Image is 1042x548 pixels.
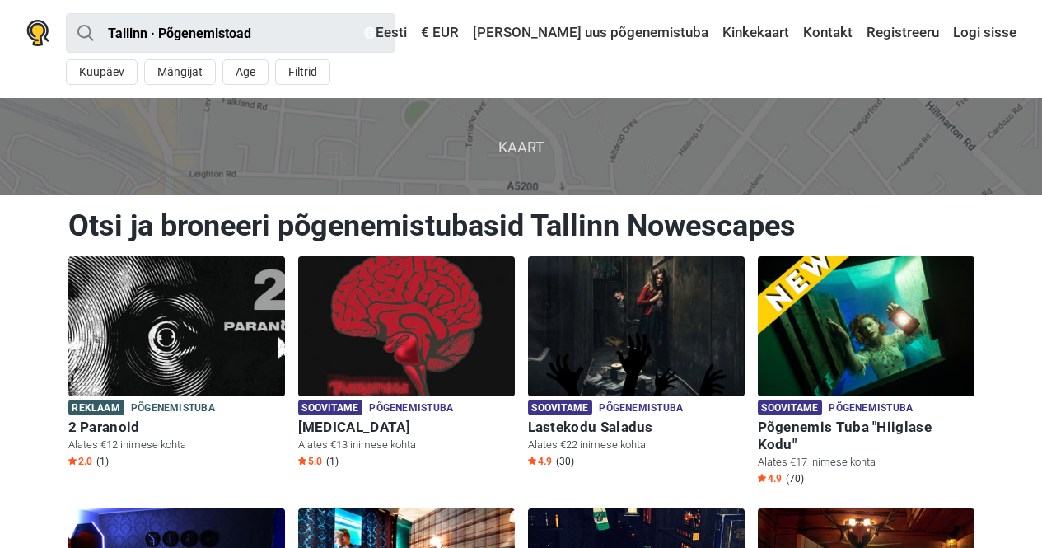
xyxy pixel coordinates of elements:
[469,18,713,48] a: [PERSON_NAME] uus põgenemistuba
[758,256,974,489] a: Põgenemis Tuba "Hiiglase Kodu" Soovitame Põgenemistuba Põgenemis Tuba "Hiiglase Kodu" Alates €17 ...
[758,474,766,482] img: Star
[949,18,1016,48] a: Logi sisse
[758,455,974,470] p: Alates €17 inimese kohta
[758,400,823,415] span: Soovitame
[298,419,515,436] h6: [MEDICAL_DATA]
[298,400,363,415] span: Soovitame
[369,400,453,418] span: Põgenemistuba
[360,18,411,48] a: Eesti
[599,400,683,418] span: Põgenemistuba
[68,455,92,468] span: 2.0
[66,59,138,85] button: Kuupäev
[144,59,216,85] button: Mängijat
[528,455,552,468] span: 4.9
[222,59,269,85] button: Age
[528,256,745,396] img: Lastekodu Saladus
[298,438,515,452] p: Alates €13 inimese kohta
[528,457,536,465] img: Star
[68,457,77,465] img: Star
[758,256,974,396] img: Põgenemis Tuba "Hiiglase Kodu"
[528,419,745,436] h6: Lastekodu Saladus
[298,455,322,468] span: 5.0
[364,27,376,39] img: Eesti
[799,18,857,48] a: Kontakt
[829,400,913,418] span: Põgenemistuba
[417,18,463,48] a: € EUR
[556,455,574,468] span: (30)
[131,400,215,418] span: Põgenemistuba
[528,438,745,452] p: Alates €22 inimese kohta
[862,18,943,48] a: Registreeru
[68,256,285,471] a: 2 Paranoid Reklaam Põgenemistuba 2 Paranoid Alates €12 inimese kohta Star2.0 (1)
[66,13,395,53] input: proovi “Tallinn”
[68,256,285,396] img: 2 Paranoid
[68,400,124,415] span: Reklaam
[26,20,49,46] img: Nowescape logo
[528,400,593,415] span: Soovitame
[298,256,515,396] img: Paranoia
[275,59,330,85] button: Filtrid
[68,438,285,452] p: Alates €12 inimese kohta
[758,472,782,485] span: 4.9
[326,455,339,468] span: (1)
[96,455,109,468] span: (1)
[68,208,974,244] h1: Otsi ja broneeri põgenemistubasid Tallinn Nowescapes
[718,18,793,48] a: Kinkekaart
[528,256,745,471] a: Lastekodu Saladus Soovitame Põgenemistuba Lastekodu Saladus Alates €22 inimese kohta Star4.9 (30)
[68,419,285,436] h6: 2 Paranoid
[786,472,804,485] span: (70)
[298,457,306,465] img: Star
[298,256,515,471] a: Paranoia Soovitame Põgenemistuba [MEDICAL_DATA] Alates €13 inimese kohta Star5.0 (1)
[758,419,974,453] h6: Põgenemis Tuba "Hiiglase Kodu"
